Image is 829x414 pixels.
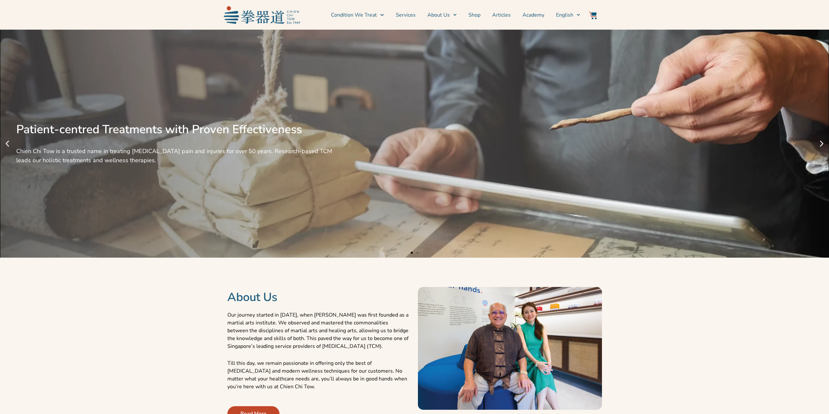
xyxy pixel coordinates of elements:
div: Patient-centred Treatments with Proven Effectiveness [16,122,343,137]
img: Website Icon-03 [589,11,597,19]
a: About Us [427,7,457,23]
span: Go to slide 1 [411,252,413,254]
nav: Menu [303,7,580,23]
p: Our journey started in [DATE], when [PERSON_NAME] was first founded as a martial arts institute. ... [227,311,411,350]
div: Previous slide [3,140,11,148]
span: Go to slide 2 [417,252,419,254]
a: Shop [468,7,480,23]
span: English [556,11,573,19]
a: Condition We Treat [331,7,384,23]
a: English [556,7,580,23]
div: Chien Chi Tow is a trusted name in treating [MEDICAL_DATA] pain and injuries for over 50 years. R... [16,147,343,165]
a: Articles [492,7,511,23]
p: Till this day, we remain passionate in offering only the best of [MEDICAL_DATA] and modern wellne... [227,359,411,391]
h2: About Us [227,290,411,305]
a: Services [396,7,416,23]
div: Next slide [818,140,826,148]
a: Academy [522,7,544,23]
